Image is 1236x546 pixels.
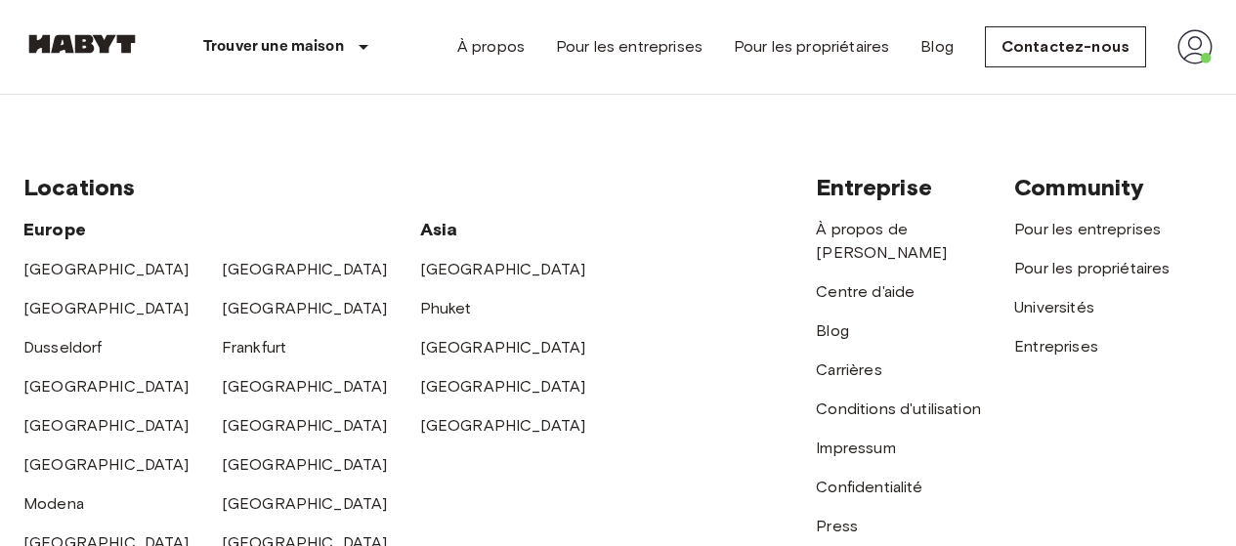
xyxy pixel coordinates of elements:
span: Europe [23,219,86,240]
a: [GEOGRAPHIC_DATA] [222,455,388,474]
a: À propos [457,35,525,59]
a: Pour les propriétaires [1014,259,1170,277]
a: Conditions d'utilisation [816,399,981,418]
img: avatar [1177,29,1213,64]
a: À propos de [PERSON_NAME] [816,220,947,262]
a: [GEOGRAPHIC_DATA] [222,299,388,317]
img: Habyt [23,34,141,54]
a: Pour les propriétaires [734,35,889,59]
a: Universités [1014,298,1094,316]
p: Trouver une maison [203,35,344,59]
span: Locations [23,173,135,201]
a: Confidentialité [816,478,922,496]
a: Pour les entreprises [1014,220,1161,238]
a: Contactez-nous [985,26,1146,67]
a: Press [816,517,858,535]
a: Blog [816,321,849,340]
a: Blog [920,35,954,59]
a: [GEOGRAPHIC_DATA] [420,416,586,435]
a: [GEOGRAPHIC_DATA] [23,377,190,396]
span: Community [1014,173,1144,201]
a: [GEOGRAPHIC_DATA] [420,377,586,396]
a: [GEOGRAPHIC_DATA] [23,260,190,278]
span: Entreprise [816,173,932,201]
a: [GEOGRAPHIC_DATA] [23,299,190,317]
a: Centre d'aide [816,282,915,301]
a: [GEOGRAPHIC_DATA] [222,416,388,435]
a: Dusseldorf [23,338,103,357]
span: Asia [420,219,458,240]
a: Pour les entreprises [556,35,703,59]
a: [GEOGRAPHIC_DATA] [222,260,388,278]
a: [GEOGRAPHIC_DATA] [23,416,190,435]
a: Frankfurt [222,338,286,357]
a: [GEOGRAPHIC_DATA] [420,260,586,278]
a: [GEOGRAPHIC_DATA] [23,455,190,474]
a: Impressum [816,439,895,457]
a: Modena [23,494,84,513]
a: Carrières [816,360,881,379]
a: [GEOGRAPHIC_DATA] [222,494,388,513]
a: Phuket [420,299,472,317]
a: [GEOGRAPHIC_DATA] [222,377,388,396]
a: [GEOGRAPHIC_DATA] [420,338,586,357]
a: Entreprises [1014,337,1098,356]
